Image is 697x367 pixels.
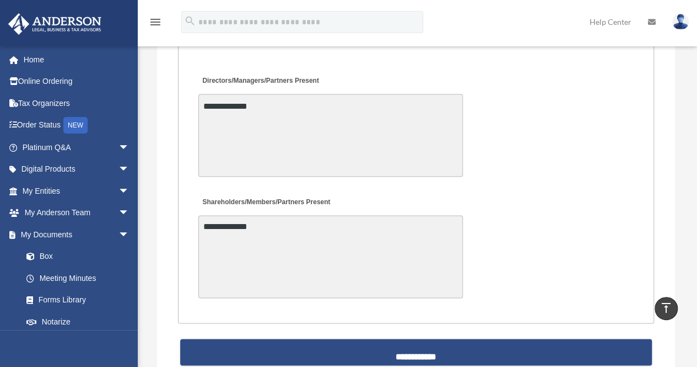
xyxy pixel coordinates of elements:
span: arrow_drop_down [118,202,141,225]
a: Order StatusNEW [8,114,146,137]
div: NEW [63,117,88,134]
a: Meeting Minutes [15,267,141,289]
label: Directors/Managers/Partners Present [198,73,322,88]
img: Anderson Advisors Platinum Portal [5,13,105,35]
a: Tax Organizers [8,92,146,114]
a: vertical_align_top [655,297,678,320]
a: Notarize [15,311,146,333]
label: Shareholders/Members/Partners Present [198,195,333,210]
a: My Anderson Teamarrow_drop_down [8,202,146,224]
span: arrow_drop_down [118,158,141,181]
i: search [184,15,196,27]
a: Online Ordering [8,71,146,93]
a: My Entitiesarrow_drop_down [8,180,146,202]
img: User Pic [672,14,689,30]
a: Digital Productsarrow_drop_down [8,158,146,180]
i: menu [149,15,162,29]
span: arrow_drop_down [118,136,141,159]
span: arrow_drop_down [118,224,141,246]
a: Box [15,246,146,268]
span: arrow_drop_down [118,180,141,203]
a: Home [8,49,146,71]
a: menu [149,19,162,29]
a: Forms Library [15,289,146,311]
a: My Documentsarrow_drop_down [8,224,146,246]
a: Platinum Q&Aarrow_drop_down [8,136,146,158]
i: vertical_align_top [660,301,673,315]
